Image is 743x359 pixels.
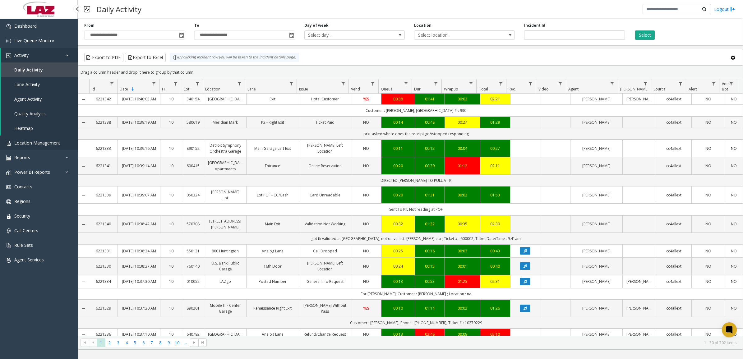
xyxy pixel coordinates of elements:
img: 'icon' [6,53,11,58]
td: prkr asked where does the receipt go//stopped responding [89,128,743,140]
a: [DATE] 10:39:14 AM [122,163,156,169]
a: NO [695,163,721,169]
a: 6221338 [93,119,114,125]
a: 00:32 [385,221,411,227]
span: Live Queue Monitor [14,38,54,44]
span: NO [363,192,369,198]
a: 6221329 [93,305,114,311]
a: 6221330 [93,263,114,269]
a: Agent Activity [1,92,78,106]
a: 00:24 [385,263,411,269]
span: YES [363,306,369,311]
a: 050324 [186,192,200,198]
a: 00:02 [449,305,476,311]
a: U.S. Bank Public Garage [208,260,242,272]
a: 00:01 [449,263,476,269]
a: YES [355,96,377,102]
a: [PERSON_NAME] [574,192,619,198]
a: Collapse Details [78,222,89,227]
a: Activity [1,48,78,62]
a: 00:53 [419,278,441,284]
a: [PERSON_NAME] Without Pass [303,302,347,314]
a: NO [355,248,377,254]
a: NO [695,119,721,125]
a: Logout [714,6,735,12]
a: [DATE] 10:37:10 AM [122,331,156,337]
a: [DATE] 10:37:30 AM [122,278,156,284]
div: 00:20 [385,192,411,198]
span: NO [363,264,369,269]
div: 00:48 [419,119,441,125]
a: Lot POF - CC/Cash [250,192,295,198]
div: 00:14 [385,119,411,125]
a: Lot Filter Menu [193,79,201,88]
img: 'icon' [6,170,11,175]
label: Day of week [304,23,329,28]
label: To [194,23,199,28]
a: [PERSON_NAME] [626,96,652,102]
a: 00:02 [449,192,476,198]
div: 00:11 [385,145,411,151]
a: Mobile IT - Center Garage [208,302,242,314]
a: 340154 [186,96,200,102]
a: Queue Filter Menu [402,79,410,88]
a: Parker Filter Menu [641,79,650,88]
span: Activity [14,52,29,58]
a: 00:43 [484,248,506,254]
a: Source Filter Menu [676,79,685,88]
a: 01:12 [449,163,476,169]
img: 'icon' [6,39,11,44]
a: H Filter Menu [171,79,180,88]
a: 00:16 [419,248,441,254]
a: cc4allext [660,192,688,198]
a: 10 [164,221,178,227]
a: NO [695,145,721,151]
td: got tk validted at [GEOGRAPHIC_DATA], not on val list. [PERSON_NAME] cto ; Ticket # : 600002; Tic... [89,233,743,244]
img: pageIcon [84,2,90,17]
a: Main Garage Left Exit [250,145,295,151]
a: 760140 [186,263,200,269]
a: cc4allext [660,278,688,284]
a: 580619 [186,119,200,125]
a: 800 Huntington [208,248,242,254]
td: Customer : [PERSON_NAME]; Phone : [PHONE_NUMBER]; Ticket # : 10279229 [89,317,743,329]
span: Heatmap [14,125,33,131]
a: Meridian Mark [208,119,242,125]
a: 10 [164,248,178,254]
a: NO [695,278,721,284]
td: For [PERSON_NAME]; Customer : [PERSON_NAME] ; Location : na [89,288,743,300]
label: Incident Id [524,23,545,28]
span: Lane Activity [14,81,40,87]
a: NO [355,192,377,198]
img: infoIcon.svg [173,55,178,60]
a: 01:29 [484,119,506,125]
div: 00:10 [385,305,411,311]
span: NO [363,279,369,284]
span: Agent Activity [14,96,42,102]
span: NO [363,120,369,125]
a: 890152 [186,145,200,151]
a: 01:26 [484,305,506,311]
a: [PERSON_NAME] [574,278,619,284]
a: 01:14 [419,305,441,311]
div: 00:25 [385,248,411,254]
a: 00:20 [385,163,411,169]
a: cc4allext [660,221,688,227]
div: 00:15 [419,263,441,269]
a: NO [729,221,739,227]
a: 6221340 [93,221,114,227]
a: NO [729,96,739,102]
a: cc4allext [660,305,688,311]
a: 10 [164,263,178,269]
div: 02:21 [484,96,506,102]
img: 'icon' [6,243,11,248]
a: 6221334 [93,278,114,284]
a: [STREET_ADDRESS][PERSON_NAME] [208,218,242,230]
a: cc4allext [660,248,688,254]
span: Power BI Reports [14,169,50,175]
a: Daily Activity [1,62,78,77]
div: 00:02 [449,96,476,102]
